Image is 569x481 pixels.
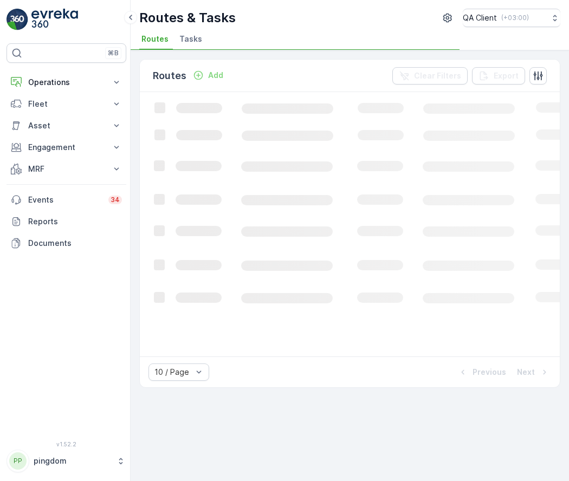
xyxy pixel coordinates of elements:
button: Clear Filters [392,67,468,84]
p: 34 [111,196,120,204]
span: Routes [141,34,169,44]
span: Tasks [179,34,202,44]
button: Previous [456,366,507,379]
p: Export [494,70,519,81]
button: Export [472,67,525,84]
img: logo_light-DOdMpM7g.png [31,9,78,30]
button: Next [516,366,551,379]
p: pingdom [34,456,111,466]
p: ( +03:00 ) [501,14,529,22]
p: Next [517,367,535,378]
p: Fleet [28,99,105,109]
button: Add [189,69,228,82]
p: Routes & Tasks [139,9,236,27]
button: Fleet [7,93,126,115]
p: Asset [28,120,105,131]
p: Engagement [28,142,105,153]
button: QA Client(+03:00) [463,9,560,27]
p: Documents [28,238,122,249]
p: Routes [153,68,186,83]
a: Reports [7,211,126,232]
p: ⌘B [108,49,119,57]
button: MRF [7,158,126,180]
button: Asset [7,115,126,136]
button: Engagement [7,136,126,158]
img: logo [7,9,28,30]
p: Operations [28,77,105,88]
p: Previous [473,367,506,378]
p: Clear Filters [414,70,461,81]
p: MRF [28,164,105,174]
a: Documents [7,232,126,254]
p: Events [28,194,102,205]
div: PP [9,452,27,470]
p: Add [208,70,223,81]
button: PPpingdom [7,450,126,472]
a: Events34 [7,189,126,211]
span: v 1.52.2 [7,441,126,447]
button: Operations [7,71,126,93]
p: Reports [28,216,122,227]
p: QA Client [463,12,497,23]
